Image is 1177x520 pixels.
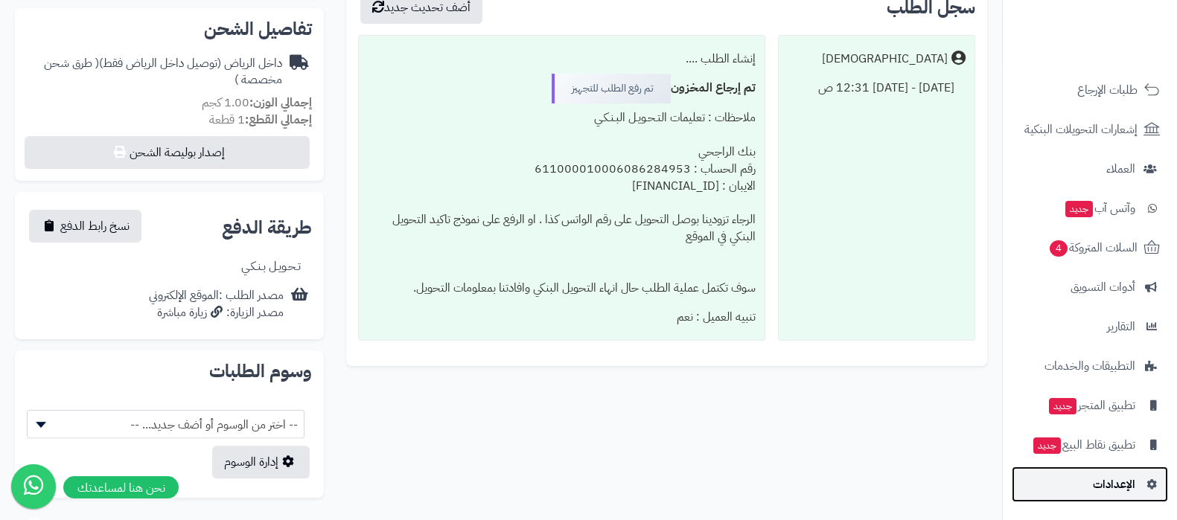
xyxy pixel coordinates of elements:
[1012,269,1168,305] a: أدوات التسويق
[1050,240,1068,257] span: 4
[822,51,948,68] div: [DEMOGRAPHIC_DATA]
[1106,158,1135,179] span: العملاء
[1076,42,1163,73] img: logo-2.png
[1032,434,1135,455] span: تطبيق نقاط البيع
[1044,356,1135,376] span: التطبيقات والخدمات
[149,304,284,321] div: مصدر الزيارة: زيارة مباشرة
[27,55,282,89] div: داخل الرياض (توصيل داخل الرياض فقط)
[209,111,312,129] small: 1 قطعة
[44,54,282,89] span: ( طرق شحن مخصصة )
[27,362,312,380] h2: وسوم الطلبات
[1064,198,1135,219] span: وآتس آب
[245,111,312,129] strong: إجمالي القطع:
[29,210,141,243] button: نسخ رابط الدفع
[241,258,301,275] div: تـحـويـل بـنـكـي
[1012,230,1168,266] a: السلات المتروكة4
[28,411,304,439] span: -- اختر من الوسوم أو أضف جديد... --
[149,287,284,321] div: مصدر الطلب :الموقع الإلكتروني
[368,303,756,332] div: تنبيه العميل : نعم
[1071,277,1135,298] span: أدوات التسويق
[1065,201,1093,217] span: جديد
[249,94,312,112] strong: إجمالي الوزن:
[1024,119,1138,140] span: إشعارات التحويلات البنكية
[1012,309,1168,344] a: التقارير
[788,74,966,103] div: [DATE] - [DATE] 12:31 ص
[27,20,312,38] h2: تفاصيل الشحن
[27,410,304,438] span: -- اختر من الوسوم أو أضف جديد... --
[671,79,756,97] b: تم إرجاع المخزون
[368,45,756,74] div: إنشاء الطلب ....
[1012,72,1168,108] a: طلبات الإرجاع
[1012,466,1168,502] a: الإعدادات
[368,103,756,302] div: ملاحظات : تعليمات التـحـويـل البـنـكـي بنك الراجحي رقم الحساب : 611000010006086284953 الايبان : [...
[1077,80,1138,100] span: طلبات الإرجاع
[1033,437,1061,454] span: جديد
[1047,395,1135,416] span: تطبيق المتجر
[1012,348,1168,384] a: التطبيقات والخدمات
[1012,112,1168,147] a: إشعارات التحويلات البنكية
[1012,190,1168,226] a: وآتس آبجديد
[1012,427,1168,463] a: تطبيق نقاط البيعجديد
[552,74,671,103] div: تم رفع الطلب للتجهيز
[1107,316,1135,337] span: التقارير
[1049,398,1076,414] span: جديد
[1048,237,1138,258] span: السلات المتروكة
[25,136,310,169] button: إصدار بوليصة الشحن
[202,94,312,112] small: 1.00 كجم
[222,219,312,237] h2: طريقة الدفع
[1012,151,1168,187] a: العملاء
[60,217,130,235] span: نسخ رابط الدفع
[1093,474,1135,495] span: الإعدادات
[1012,388,1168,423] a: تطبيق المتجرجديد
[212,446,310,478] a: إدارة الوسوم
